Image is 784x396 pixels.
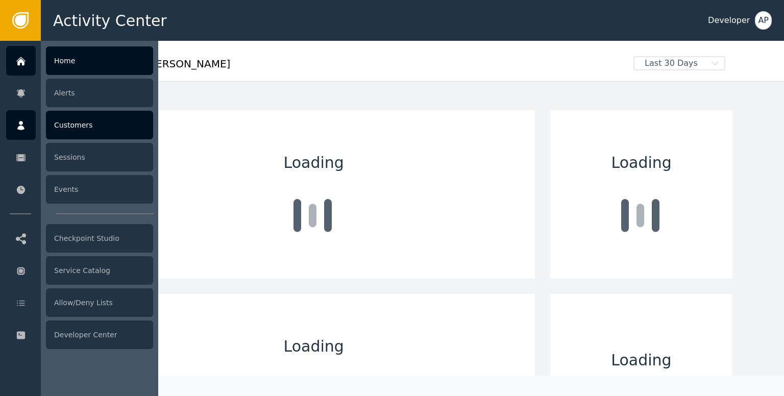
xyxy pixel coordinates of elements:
[6,78,153,108] a: Alerts
[634,57,708,69] span: Last 30 Days
[46,111,153,139] div: Customers
[626,56,732,70] button: Last 30 Days
[53,9,167,32] span: Activity Center
[46,288,153,317] div: Allow/Deny Lists
[6,46,153,76] a: Home
[6,288,153,317] a: Allow/Deny Lists
[6,110,153,140] a: Customers
[46,175,153,204] div: Events
[6,142,153,172] a: Sessions
[46,46,153,75] div: Home
[46,256,153,285] div: Service Catalog
[6,256,153,285] a: Service Catalog
[708,14,750,27] div: Developer
[6,224,153,253] a: Checkpoint Studio
[6,320,153,350] a: Developer Center
[755,11,772,30] button: AP
[611,151,672,174] span: Loading
[284,335,344,358] span: Loading
[611,349,671,372] span: Loading
[46,320,153,349] div: Developer Center
[92,56,626,79] div: Welcome , [PERSON_NAME]
[284,151,344,174] span: Loading
[46,224,153,253] div: Checkpoint Studio
[46,79,153,107] div: Alerts
[46,143,153,171] div: Sessions
[6,175,153,204] a: Events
